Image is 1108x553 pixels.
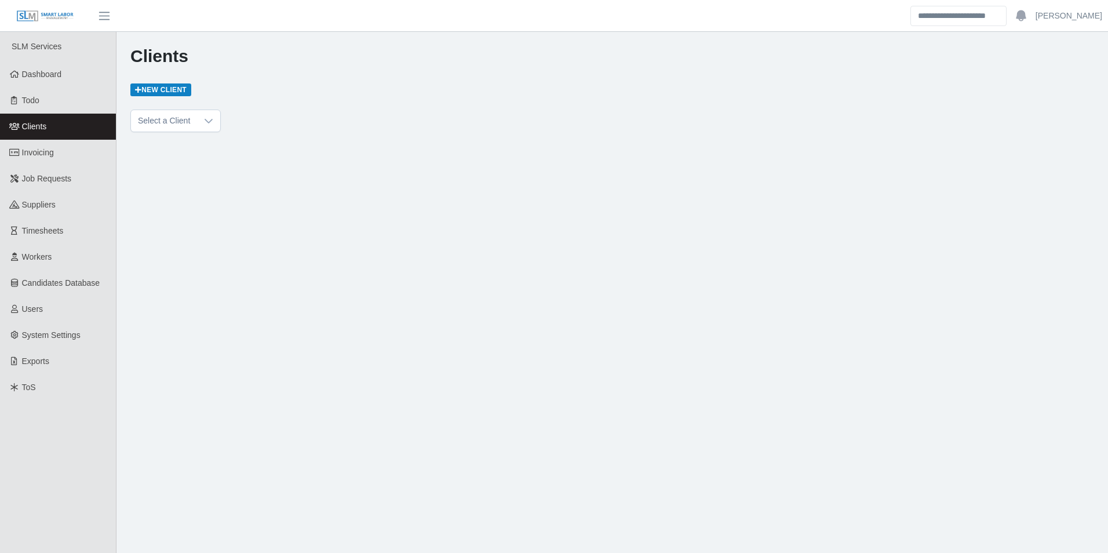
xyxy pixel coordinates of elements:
span: System Settings [22,330,81,340]
span: ToS [22,383,36,392]
span: Invoicing [22,148,54,157]
img: SLM Logo [16,10,74,23]
h1: Clients [130,46,1094,67]
span: Workers [22,252,52,261]
span: Exports [22,356,49,366]
a: New Client [130,83,191,96]
span: Dashboard [22,70,62,79]
a: [PERSON_NAME] [1036,10,1102,22]
span: Job Requests [22,174,72,183]
input: Search [910,6,1007,26]
span: Suppliers [22,200,56,209]
span: Timesheets [22,226,64,235]
span: Select a Client [131,110,197,132]
span: SLM Services [12,42,61,51]
span: Candidates Database [22,278,100,288]
span: Clients [22,122,47,131]
span: Users [22,304,43,314]
span: Todo [22,96,39,105]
